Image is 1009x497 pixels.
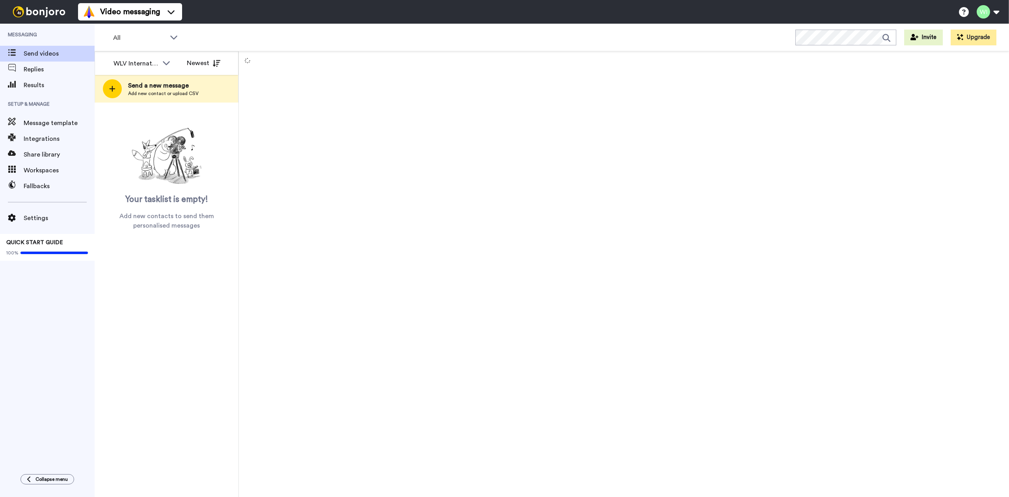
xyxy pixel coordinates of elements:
[35,476,68,482] span: Collapse menu
[127,125,206,188] img: ready-set-action.png
[106,211,227,230] span: Add new contacts to send them personalised messages
[20,474,74,484] button: Collapse menu
[24,166,95,175] span: Workspaces
[83,6,95,18] img: vm-color.svg
[128,81,199,90] span: Send a new message
[24,134,95,144] span: Integrations
[24,150,95,159] span: Share library
[24,118,95,128] span: Message template
[951,30,996,45] button: Upgrade
[128,90,199,97] span: Add new contact or upload CSV
[24,49,95,58] span: Send videos
[125,194,208,206] span: Your tasklist is empty!
[6,240,63,245] span: QUICK START GUIDE
[24,181,95,191] span: Fallbacks
[114,59,158,68] div: WLV International
[6,250,19,256] span: 100%
[24,80,95,90] span: Results
[113,33,166,43] span: All
[181,55,226,71] button: Newest
[24,213,95,223] span: Settings
[9,6,69,17] img: bj-logo-header-white.svg
[100,6,160,17] span: Video messaging
[904,30,943,45] button: Invite
[24,65,95,74] span: Replies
